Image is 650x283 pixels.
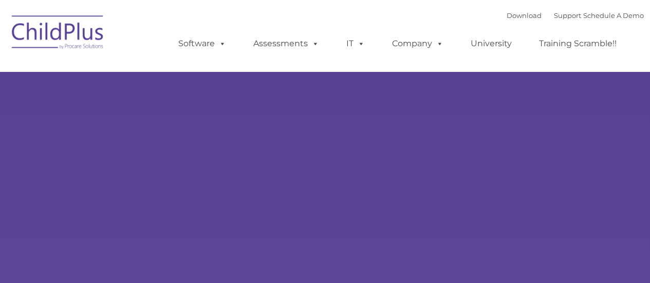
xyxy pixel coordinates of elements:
a: IT [336,33,375,54]
a: University [460,33,522,54]
a: Software [168,33,236,54]
font: | [507,11,644,20]
a: Assessments [243,33,329,54]
img: ChildPlus by Procare Solutions [7,8,109,60]
a: Schedule A Demo [583,11,644,20]
a: Company [382,33,454,54]
a: Download [507,11,542,20]
a: Support [554,11,581,20]
a: Training Scramble!! [529,33,627,54]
